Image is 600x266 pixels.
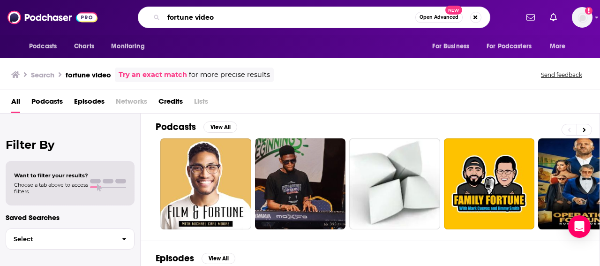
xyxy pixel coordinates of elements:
[29,40,57,53] span: Podcasts
[480,38,545,55] button: open menu
[420,15,458,20] span: Open Advanced
[164,10,415,25] input: Search podcasts, credits, & more...
[572,7,592,28] img: User Profile
[523,9,539,25] a: Show notifications dropdown
[7,8,97,26] img: Podchaser - Follow, Share and Rate Podcasts
[156,252,194,264] h2: Episodes
[156,121,196,133] h2: Podcasts
[31,70,54,79] h3: Search
[585,7,592,15] svg: Add a profile image
[6,236,114,242] span: Select
[74,40,94,53] span: Charts
[538,71,585,79] button: Send feedback
[158,94,183,113] a: Credits
[550,40,566,53] span: More
[138,7,490,28] div: Search podcasts, credits, & more...
[31,94,63,113] a: Podcasts
[68,38,100,55] a: Charts
[119,69,187,80] a: Try an exact match
[156,121,237,133] a: PodcastsView All
[6,213,135,222] p: Saved Searches
[66,70,111,79] h3: fortune video
[194,94,208,113] span: Lists
[203,122,237,133] button: View All
[543,38,577,55] button: open menu
[415,12,463,23] button: Open AdvancedNew
[156,252,235,264] a: EpisodesView All
[568,215,591,238] div: Open Intercom Messenger
[426,38,481,55] button: open menu
[572,7,592,28] button: Show profile menu
[14,172,88,179] span: Want to filter your results?
[111,40,144,53] span: Monitoring
[487,40,532,53] span: For Podcasters
[432,40,469,53] span: For Business
[6,228,135,250] button: Select
[14,182,88,195] span: Choose a tab above to access filters.
[445,6,462,15] span: New
[22,38,69,55] button: open menu
[572,7,592,28] span: Logged in as dcorvasce
[105,38,157,55] button: open menu
[6,138,135,152] h2: Filter By
[11,94,20,113] a: All
[74,94,105,113] a: Episodes
[116,94,147,113] span: Networks
[202,253,235,264] button: View All
[546,9,561,25] a: Show notifications dropdown
[189,69,270,80] span: for more precise results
